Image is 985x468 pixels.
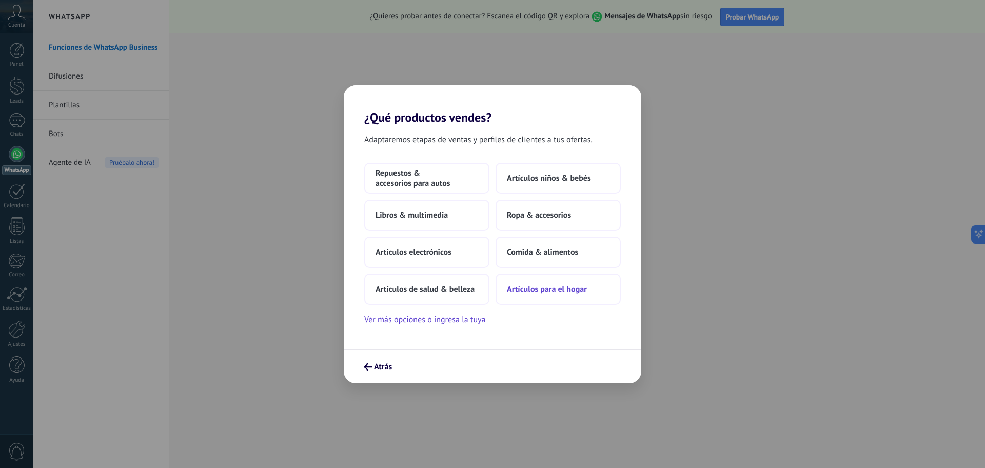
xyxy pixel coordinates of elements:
span: Repuestos & accesorios para autos [376,168,478,189]
button: Artículos electrónicos [364,237,489,268]
button: Repuestos & accesorios para autos [364,163,489,194]
span: Artículos para el hogar [507,284,587,294]
button: Ver más opciones o ingresa la tuya [364,313,485,326]
span: Artículos electrónicos [376,247,451,257]
button: Artículos para el hogar [496,274,621,305]
span: Adaptaremos etapas de ventas y perfiles de clientes a tus ofertas. [364,133,593,146]
button: Artículos niños & bebés [496,163,621,194]
span: Ropa & accesorios [507,210,571,220]
span: Libros & multimedia [376,210,448,220]
button: Artículos de salud & belleza [364,274,489,305]
button: Comida & alimentos [496,237,621,268]
span: Atrás [374,363,392,370]
button: Libros & multimedia [364,200,489,231]
button: Ropa & accesorios [496,200,621,231]
button: Atrás [359,358,397,376]
span: Artículos de salud & belleza [376,284,475,294]
h2: ¿Qué productos vendes? [344,85,641,125]
span: Artículos niños & bebés [507,173,591,183]
span: Comida & alimentos [507,247,578,257]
